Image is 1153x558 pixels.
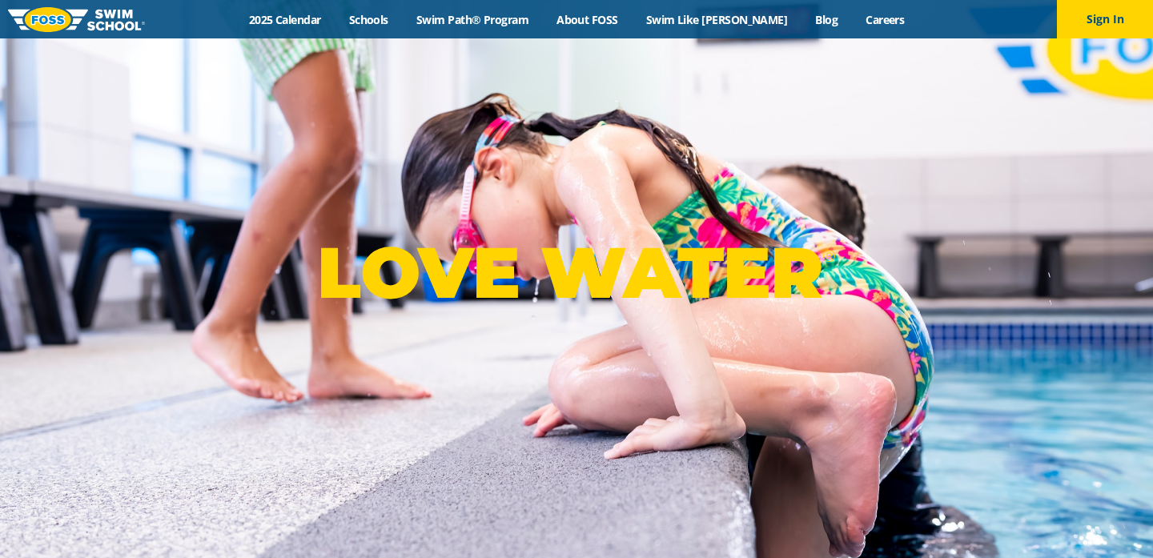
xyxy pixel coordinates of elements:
a: About FOSS [543,12,633,27]
a: Careers [852,12,918,27]
a: Swim Path® Program [402,12,542,27]
p: LOVE WATER [317,230,835,315]
div: TOP [31,506,50,531]
a: Schools [335,12,402,27]
img: FOSS Swim School Logo [8,7,145,32]
a: Blog [801,12,852,27]
a: Swim Like [PERSON_NAME] [632,12,801,27]
a: 2025 Calendar [235,12,335,27]
sup: ® [822,246,835,266]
